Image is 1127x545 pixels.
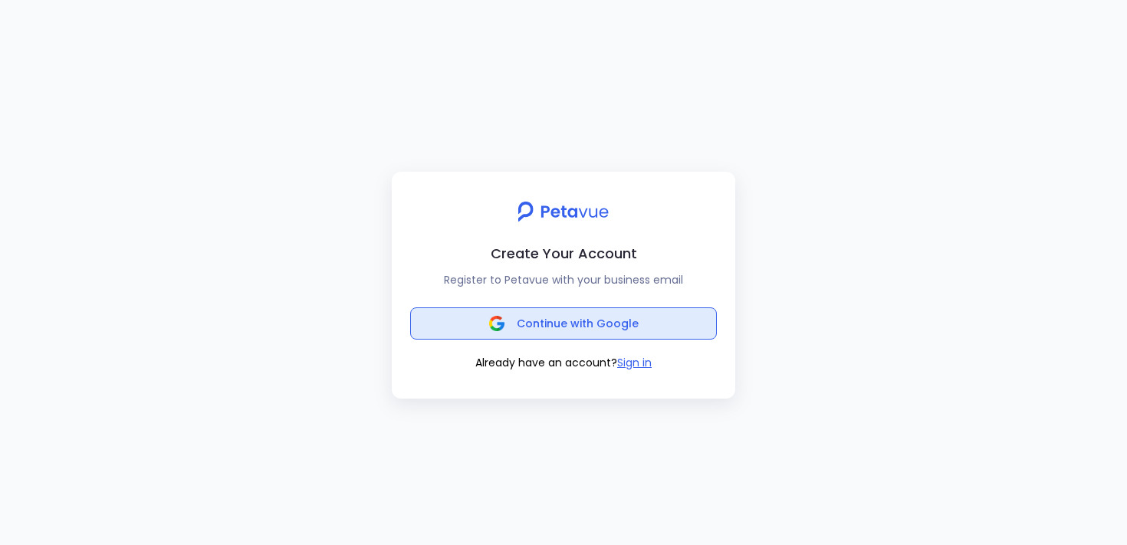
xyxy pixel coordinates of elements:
[404,271,723,289] p: Register to Petavue with your business email
[617,355,652,371] button: Sign in
[475,355,617,370] span: Already have an account?
[404,242,723,264] h2: Create Your Account
[517,316,639,331] span: Continue with Google
[508,193,619,230] img: petavue logo
[410,307,717,340] button: Continue with Google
